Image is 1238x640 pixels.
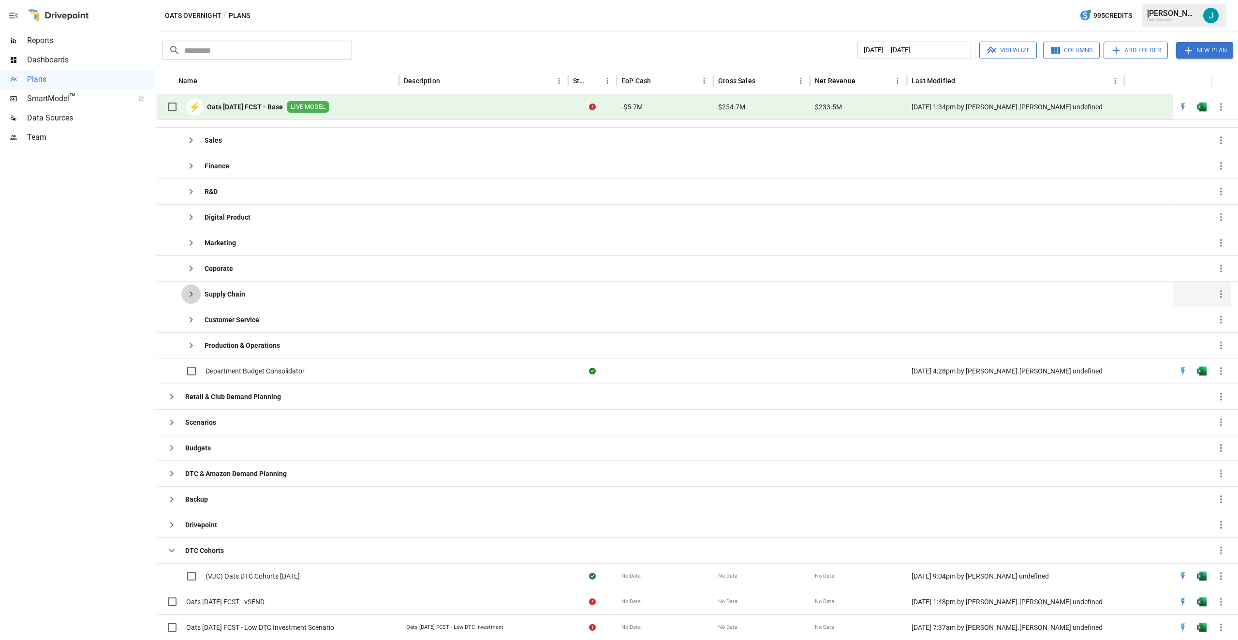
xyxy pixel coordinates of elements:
[205,212,251,222] b: Digital Product
[1197,597,1207,607] img: g5qfjXmAAAAABJRU5ErkJggg==
[815,77,855,85] div: Net Revenue
[27,35,155,46] span: Reports
[697,74,711,88] button: EoP Cash column menu
[589,571,596,581] div: Sync complete
[206,571,300,581] span: (VJC) Oats DTC Cohorts [DATE]
[1178,366,1188,376] img: quick-edit-flash.b8aec18c.svg
[718,624,737,631] span: No Data
[907,94,1124,120] div: [DATE] 1:34pm by [PERSON_NAME].[PERSON_NAME] undefined
[185,494,208,504] b: Backup
[1197,571,1207,581] img: g5qfjXmAAAAABJRU5ErkJggg==
[857,42,971,59] button: [DATE] – [DATE]
[287,103,329,112] span: LIVE MODEL
[1197,623,1207,632] div: Open in Excel
[1178,366,1188,376] div: Open in Quick Edit
[1203,8,1219,23] img: Justin VanAntwerp
[185,443,211,453] b: Budgets
[185,469,287,478] b: DTC & Amazon Demand Planning
[205,341,280,350] b: Production & Operations
[718,572,737,580] span: No Data
[205,161,229,171] b: Finance
[1217,74,1231,88] button: Sort
[621,102,643,112] span: -$5.7M
[198,74,212,88] button: Sort
[1197,366,1207,376] img: g5qfjXmAAAAABJRU5ErkJggg==
[186,623,334,632] span: Oats [DATE] FCST - Low DTC Investment Scenario
[1197,2,1224,29] button: Justin VanAntwerp
[907,589,1124,614] div: [DATE] 1:48pm by [PERSON_NAME].[PERSON_NAME] undefined
[1178,571,1188,581] div: Open in Quick Edit
[718,77,755,85] div: Gross Sales
[165,10,221,22] button: Oats Overnight
[185,392,281,402] b: Retail & Club Demand Planning
[652,74,665,88] button: Sort
[718,102,745,112] span: $254.7M
[1197,623,1207,632] img: g5qfjXmAAAAABJRU5ErkJggg==
[205,289,245,299] b: Supply Chain
[27,74,155,85] span: Plans
[404,77,440,85] div: Description
[27,93,128,104] span: SmartModel
[205,135,222,145] b: Sales
[206,366,305,376] span: Department Budget Consolidator
[1178,571,1188,581] img: quick-edit-flash.b8aec18c.svg
[589,366,596,376] div: Sync complete
[587,74,601,88] button: Sort
[1197,366,1207,376] div: Open in Excel
[69,91,76,104] span: ™
[621,624,641,631] span: No Data
[718,598,737,606] span: No Data
[1147,9,1197,18] div: [PERSON_NAME]
[223,10,227,22] div: /
[815,102,842,112] span: $233.5M
[589,102,596,112] div: Error during sync.
[441,74,455,88] button: Sort
[956,74,970,88] button: Sort
[1178,623,1188,632] img: quick-edit-flash.b8aec18c.svg
[856,74,870,88] button: Sort
[601,74,614,88] button: Status column menu
[205,315,259,325] b: Customer Service
[205,238,236,248] b: Marketing
[1104,42,1168,59] button: Add Folder
[186,99,203,116] div: ⚡
[1178,597,1188,607] img: quick-edit-flash.b8aec18c.svg
[1108,74,1122,88] button: Last Modified column menu
[1197,571,1207,581] div: Open in Excel
[621,77,651,85] div: EoP Cash
[621,572,641,580] span: No Data
[907,614,1124,640] div: [DATE] 7:37am by [PERSON_NAME].[PERSON_NAME] undefined
[1197,102,1207,112] img: g5qfjXmAAAAABJRU5ErkJggg==
[1043,42,1100,59] button: Columns
[185,546,224,555] b: DTC Cohorts
[1178,623,1188,632] div: Open in Quick Edit
[185,417,216,427] b: Scenarios
[205,264,233,273] b: Coporate
[1176,42,1233,59] button: New Plan
[815,572,834,580] span: No Data
[1197,597,1207,607] div: Open in Excel
[1178,597,1188,607] div: Open in Quick Edit
[27,132,155,143] span: Team
[621,598,641,606] span: No Data
[756,74,770,88] button: Sort
[186,597,265,607] span: Oats [DATE] FCST - vSEND
[815,624,834,631] span: No Data
[979,42,1037,59] button: Visualize
[1178,102,1188,112] img: quick-edit-flash.b8aec18c.svg
[178,77,197,85] div: Name
[794,74,808,88] button: Gross Sales column menu
[27,112,155,124] span: Data Sources
[573,77,586,85] div: Status
[912,77,955,85] div: Last Modified
[1093,10,1132,22] span: 995 Credits
[205,187,218,196] b: R&D
[27,54,155,66] span: Dashboards
[552,74,566,88] button: Description column menu
[589,597,596,607] div: Error during sync.
[1197,102,1207,112] div: Open in Excel
[589,623,596,632] div: Error during sync.
[891,74,904,88] button: Net Revenue column menu
[1178,102,1188,112] div: Open in Quick Edit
